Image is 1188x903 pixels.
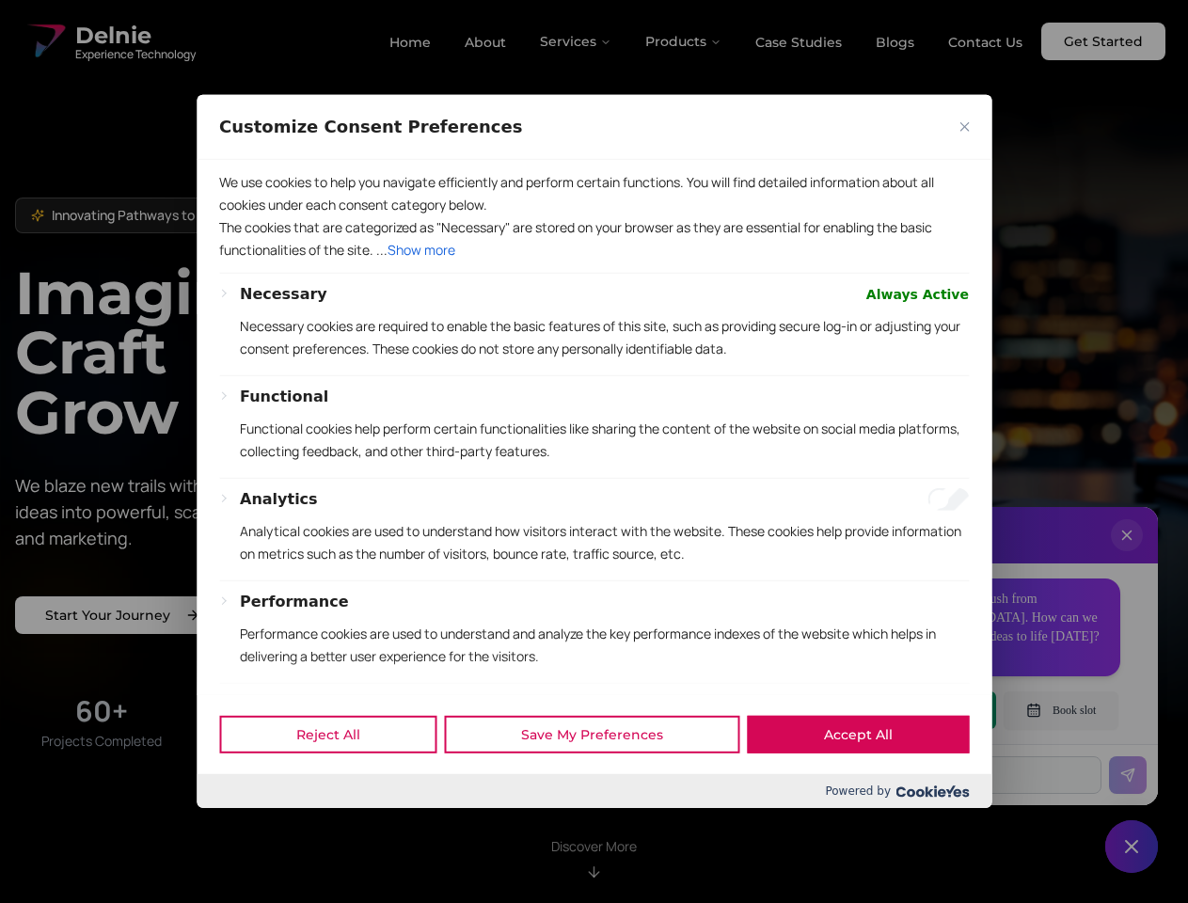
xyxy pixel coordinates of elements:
[219,116,522,138] span: Customize Consent Preferences
[219,216,969,261] p: The cookies that are categorized as "Necessary" are stored on your browser as they are essential ...
[240,591,349,613] button: Performance
[240,418,969,463] p: Functional cookies help perform certain functionalities like sharing the content of the website o...
[895,785,969,798] img: Cookieyes logo
[444,716,739,753] button: Save My Preferences
[197,774,991,808] div: Powered by
[240,315,969,360] p: Necessary cookies are required to enable the basic features of this site, such as providing secur...
[240,386,328,408] button: Functional
[959,122,969,132] img: Close
[388,239,455,261] button: Show more
[747,716,969,753] button: Accept All
[240,283,327,306] button: Necessary
[240,488,318,511] button: Analytics
[219,171,969,216] p: We use cookies to help you navigate efficiently and perform certain functions. You will find deta...
[866,283,969,306] span: Always Active
[219,716,436,753] button: Reject All
[240,623,969,668] p: Performance cookies are used to understand and analyze the key performance indexes of the website...
[240,520,969,565] p: Analytical cookies are used to understand how visitors interact with the website. These cookies h...
[927,488,969,511] input: Enable Analytics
